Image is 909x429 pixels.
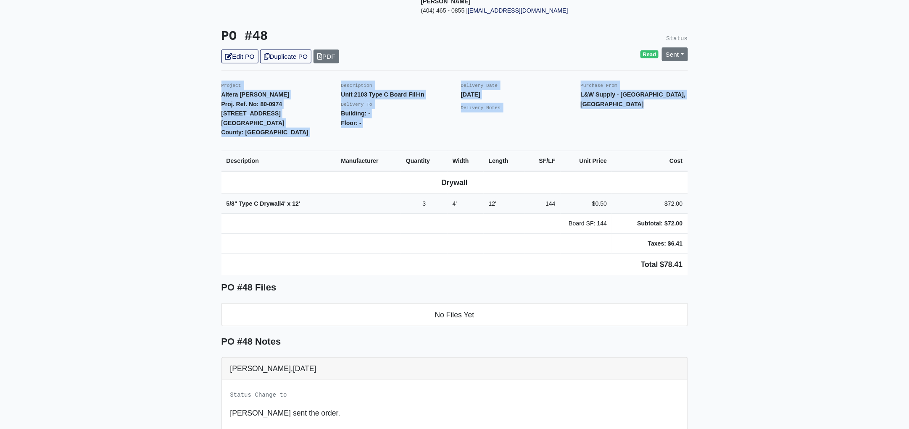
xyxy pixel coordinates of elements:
strong: [DATE] [461,91,481,98]
td: $0.50 [561,194,612,214]
div: [PERSON_NAME], [222,358,688,380]
strong: Building: - [341,110,371,117]
strong: Proj. Ref. No: 80-0974 [221,101,282,107]
p: (404) 465 - 0855 | [421,6,608,16]
th: SF/LF [524,151,561,171]
small: Purchase From [581,83,618,88]
span: 4' [281,200,286,207]
td: $72.00 [612,194,688,214]
th: Manufacturer [336,151,401,171]
strong: Unit 2103 Type C Board Fill-in [341,91,424,98]
td: 3 [401,194,448,214]
span: Board SF: 144 [569,220,607,227]
span: [DATE] [293,364,316,373]
span: 12' [489,200,496,207]
th: Width [448,151,484,171]
strong: 5/8" Type C Drywall [227,200,300,207]
th: Cost [612,151,688,171]
span: 12' [292,200,300,207]
small: Status [667,35,688,42]
h5: PO #48 Files [221,282,688,293]
td: Taxes: $6.41 [612,233,688,254]
li: No Files Yet [221,303,688,326]
strong: County: [GEOGRAPHIC_DATA] [221,129,309,136]
th: Description [221,151,336,171]
td: Subtotal: $72.00 [612,214,688,234]
b: Drywall [441,178,468,187]
span: 4' [453,200,457,207]
td: Total $78.41 [221,254,688,276]
span: [PERSON_NAME] sent the order. [230,409,340,417]
small: Delivery Notes [461,105,501,110]
th: Unit Price [561,151,612,171]
a: Duplicate PO [260,50,311,63]
strong: [GEOGRAPHIC_DATA] [221,120,285,126]
small: Project [221,83,241,88]
th: Length [484,151,524,171]
td: 144 [524,194,561,214]
small: Delivery To [341,102,372,107]
a: Edit PO [221,50,258,63]
strong: [STREET_ADDRESS] [221,110,281,117]
small: Delivery Date [461,83,498,88]
a: Sent [662,47,688,61]
small: Status Change to [230,392,287,398]
small: Description [341,83,372,88]
strong: Floor: - [341,120,361,126]
th: Quantity [401,151,448,171]
span: x [287,200,291,207]
a: PDF [314,50,339,63]
h5: PO #48 Notes [221,336,688,347]
span: Read [640,50,659,59]
h3: PO #48 [221,29,448,44]
strong: Altera [PERSON_NAME] [221,91,290,98]
p: L&W Supply - [GEOGRAPHIC_DATA], [GEOGRAPHIC_DATA] [581,90,688,109]
a: [EMAIL_ADDRESS][DOMAIN_NAME] [468,7,568,14]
